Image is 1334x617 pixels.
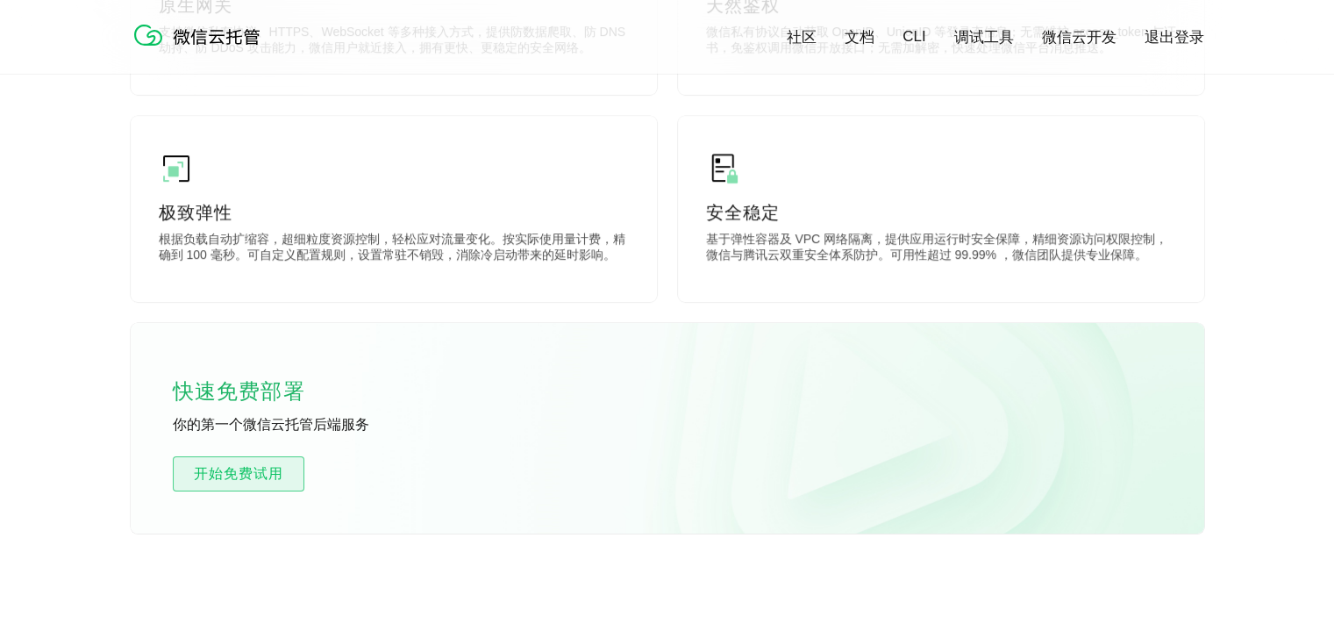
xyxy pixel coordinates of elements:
[954,27,1014,47] a: 调试工具
[131,18,271,53] img: 微信云托管
[1145,27,1204,47] a: 退出登录
[706,232,1176,267] p: 基于弹性容器及 VPC 网络隔离，提供应用运行时安全保障，精细资源访问权限控制，微信与腾讯云双重安全体系防护。可用性超过 99.99% ，微信团队提供专业保障。
[787,27,817,47] a: 社区
[845,27,874,47] a: 文档
[159,200,629,225] p: 极致弹性
[131,40,271,55] a: 微信云托管
[173,416,436,435] p: 你的第一个微信云托管后端服务
[173,374,348,409] p: 快速免费部署
[902,28,925,46] a: CLI
[174,463,303,484] span: 开始免费试用
[1042,27,1116,47] a: 微信云开发
[159,232,629,267] p: 根据负载自动扩缩容，超细粒度资源控制，轻松应对流量变化。按实际使用量计费，精确到 100 毫秒。可自定义配置规则，设置常驻不销毁，消除冷启动带来的延时影响。
[706,200,1176,225] p: 安全稳定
